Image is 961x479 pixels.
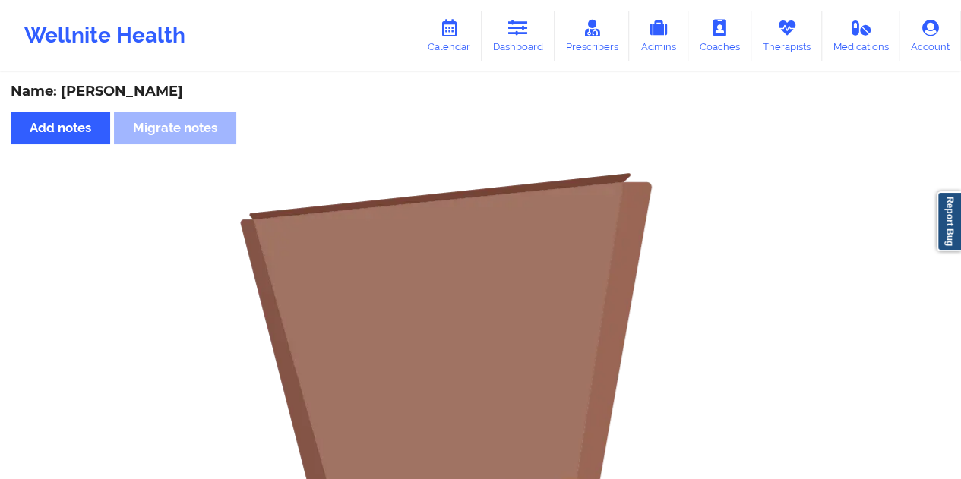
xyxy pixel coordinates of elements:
a: Dashboard [482,11,555,61]
a: Therapists [751,11,822,61]
a: Coaches [688,11,751,61]
a: Medications [822,11,900,61]
a: Report Bug [937,191,961,251]
a: Calendar [416,11,482,61]
a: Admins [629,11,688,61]
a: Account [899,11,961,61]
button: Add notes [11,112,110,144]
div: Name: [PERSON_NAME] [11,83,950,100]
a: Prescribers [555,11,630,61]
